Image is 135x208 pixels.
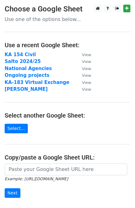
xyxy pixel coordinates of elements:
[5,59,41,64] a: Salto 2024/25
[5,86,48,92] a: [PERSON_NAME]
[76,86,91,92] a: View
[76,80,91,85] a: View
[82,73,91,78] small: View
[5,177,68,181] small: Example: [URL][DOMAIN_NAME]
[5,41,130,49] h4: Use a recent Google Sheet:
[82,87,91,92] small: View
[76,66,91,71] a: View
[82,59,91,64] small: View
[5,66,52,71] a: National Agencies
[5,188,20,198] input: Next
[5,16,130,23] p: Use one of the options below...
[5,164,127,175] input: Paste your Google Sheet URL here
[5,73,49,78] a: Ongoing projects
[82,66,91,71] small: View
[82,52,91,57] small: View
[5,112,130,119] h4: Select another Google Sheet:
[76,59,91,64] a: View
[76,73,91,78] a: View
[5,5,130,14] h3: Choose a Google Sheet
[5,124,28,133] a: Select...
[82,80,91,85] small: View
[5,80,69,85] a: KA-183 Virtual Exchange
[5,154,130,161] h4: Copy/paste a Google Sheet URL:
[76,52,91,57] a: View
[5,52,36,57] a: KA 154 Civil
